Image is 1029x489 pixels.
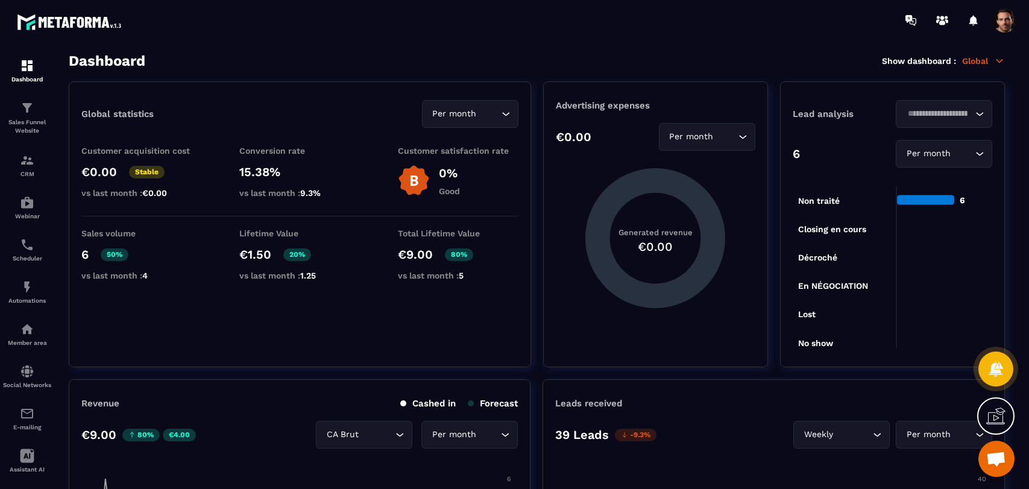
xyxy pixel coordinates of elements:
[239,271,360,280] p: vs last month :
[978,475,986,483] tspan: 40
[20,238,34,252] img: scheduler
[239,188,360,198] p: vs last month :
[429,428,479,441] span: Per month
[430,107,479,121] span: Per month
[81,146,202,156] p: Customer acquisition cost
[793,421,890,449] div: Search for option
[904,147,953,160] span: Per month
[3,49,51,92] a: formationformationDashboard
[398,165,430,197] img: b-badge-o.b3b20ee6.svg
[904,107,972,121] input: Search for option
[142,188,167,198] span: €0.00
[793,109,893,119] p: Lead analysis
[3,92,51,144] a: formationformationSales Funnel Website
[716,130,735,144] input: Search for option
[300,188,321,198] span: 9.3%
[283,248,311,261] p: 20%
[20,195,34,210] img: automations
[400,398,456,409] p: Cashed in
[439,186,460,196] p: Good
[20,153,34,168] img: formation
[81,165,117,179] p: €0.00
[3,171,51,177] p: CRM
[882,56,956,66] p: Show dashboard :
[468,398,518,409] p: Forecast
[798,196,840,206] tspan: Non traité
[3,313,51,355] a: automationsautomationsMember area
[896,140,992,168] div: Search for option
[398,247,433,262] p: €9.00
[904,428,953,441] span: Per month
[239,247,271,262] p: €1.50
[398,271,518,280] p: vs last month :
[3,186,51,229] a: automationsautomationsWebinar
[3,213,51,219] p: Webinar
[3,424,51,431] p: E-mailing
[81,427,116,442] p: €9.00
[163,429,196,441] p: €4.00
[479,428,498,441] input: Search for option
[300,271,316,280] span: 1.25
[239,165,360,179] p: 15.38%
[81,109,154,119] p: Global statistics
[398,146,518,156] p: Customer satisfaction rate
[479,107,499,121] input: Search for option
[101,248,128,261] p: 50%
[953,428,972,441] input: Search for option
[20,280,34,294] img: automations
[3,297,51,304] p: Automations
[361,428,392,441] input: Search for option
[3,271,51,313] a: automationsautomationsAutomations
[793,147,800,161] p: 6
[555,427,609,442] p: 39 Leads
[798,338,834,348] tspan: No show
[798,281,868,291] tspan: En NÉGOCIATION
[615,429,656,441] p: -9.3%
[422,100,518,128] div: Search for option
[835,428,870,441] input: Search for option
[801,428,835,441] span: Weekly
[239,146,360,156] p: Conversion rate
[81,398,119,409] p: Revenue
[69,52,145,69] h3: Dashboard
[81,247,89,262] p: 6
[556,130,591,144] p: €0.00
[129,166,165,178] p: Stable
[20,58,34,73] img: formation
[798,309,816,319] tspan: Lost
[439,166,460,180] p: 0%
[962,55,1005,66] p: Global
[556,100,755,111] p: Advertising expenses
[953,147,972,160] input: Search for option
[3,76,51,83] p: Dashboard
[459,271,464,280] span: 5
[659,123,755,151] div: Search for option
[142,271,148,280] span: 4
[17,11,125,33] img: logo
[798,253,837,262] tspan: Décroché
[3,397,51,440] a: emailemailE-mailing
[20,101,34,115] img: formation
[122,429,160,441] p: 80%
[398,229,518,238] p: Total Lifetime Value
[3,466,51,473] p: Assistant AI
[3,355,51,397] a: social-networksocial-networkSocial Networks
[3,118,51,135] p: Sales Funnel Website
[3,440,51,482] a: Assistant AI
[20,364,34,379] img: social-network
[798,224,866,235] tspan: Closing en cours
[20,406,34,421] img: email
[421,421,518,449] div: Search for option
[316,421,412,449] div: Search for option
[445,248,473,261] p: 80%
[20,322,34,336] img: automations
[667,130,716,144] span: Per month
[3,144,51,186] a: formationformationCRM
[3,382,51,388] p: Social Networks
[81,188,202,198] p: vs last month :
[239,229,360,238] p: Lifetime Value
[896,100,992,128] div: Search for option
[507,475,511,483] tspan: 6
[81,271,202,280] p: vs last month :
[555,398,622,409] p: Leads received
